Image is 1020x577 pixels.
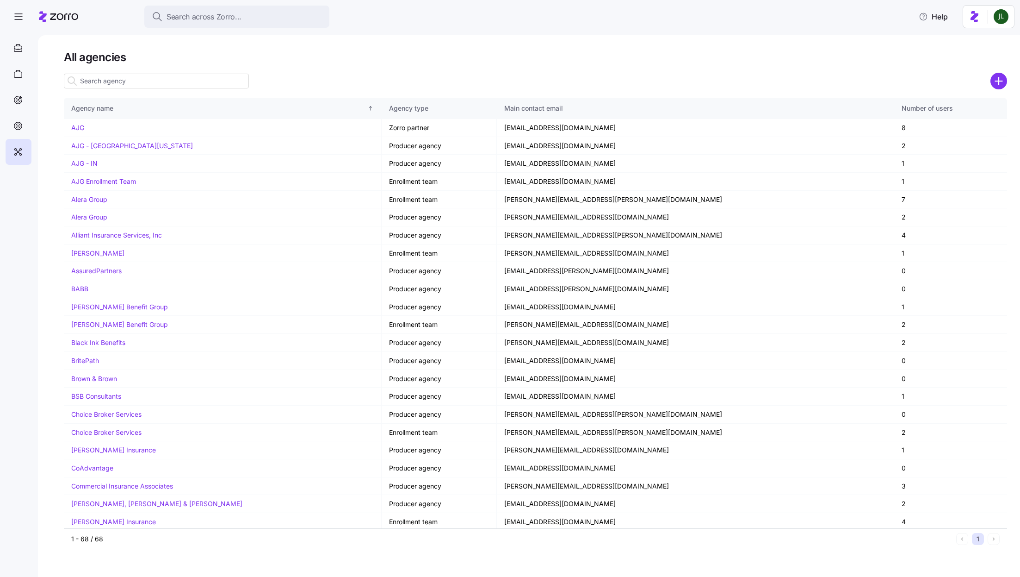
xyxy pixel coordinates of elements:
[167,11,241,23] span: Search across Zorro...
[894,424,1007,442] td: 2
[71,518,156,526] a: [PERSON_NAME] Insurance
[71,103,366,113] div: Agency name
[71,482,173,490] a: Commercial Insurance Associates
[71,142,193,150] a: AJG - [GEOGRAPHIC_DATA][US_STATE]
[64,74,249,88] input: Search agency
[64,98,382,119] th: Agency nameSorted ascending
[911,7,955,26] button: Help
[497,406,894,424] td: [PERSON_NAME][EMAIL_ADDRESS][PERSON_NAME][DOMAIN_NAME]
[894,298,1007,316] td: 1
[71,534,952,544] div: 1 - 68 / 68
[497,137,894,155] td: [EMAIL_ADDRESS][DOMAIN_NAME]
[497,155,894,173] td: [EMAIL_ADDRESS][DOMAIN_NAME]
[382,459,497,477] td: Producer agency
[894,155,1007,173] td: 1
[497,191,894,209] td: [PERSON_NAME][EMAIL_ADDRESS][PERSON_NAME][DOMAIN_NAME]
[894,119,1007,137] td: 8
[382,316,497,334] td: Enrollment team
[382,334,497,352] td: Producer agency
[367,105,374,112] div: Sorted ascending
[382,406,497,424] td: Producer agency
[894,226,1007,245] td: 4
[894,173,1007,191] td: 1
[902,103,1000,113] div: Number of users
[71,124,84,132] a: AJG
[382,370,497,388] td: Producer agency
[389,103,489,113] div: Agency type
[497,459,894,477] td: [EMAIL_ADDRESS][DOMAIN_NAME]
[497,208,894,226] td: [PERSON_NAME][EMAIL_ADDRESS][DOMAIN_NAME]
[382,441,497,459] td: Producer agency
[382,245,497,263] td: Enrollment team
[71,375,117,383] a: Brown & Brown
[382,352,497,370] td: Producer agency
[382,495,497,513] td: Producer agency
[71,285,88,293] a: BABB
[497,245,894,263] td: [PERSON_NAME][EMAIL_ADDRESS][DOMAIN_NAME]
[382,155,497,173] td: Producer agency
[894,280,1007,298] td: 0
[382,513,497,531] td: Enrollment team
[382,137,497,155] td: Producer agency
[919,11,948,22] span: Help
[956,533,968,545] button: Previous page
[497,226,894,245] td: [PERSON_NAME][EMAIL_ADDRESS][PERSON_NAME][DOMAIN_NAME]
[382,298,497,316] td: Producer agency
[894,477,1007,495] td: 3
[71,446,156,454] a: [PERSON_NAME] Insurance
[71,320,168,328] a: [PERSON_NAME] Benefit Group
[894,191,1007,209] td: 7
[71,428,142,436] a: Choice Broker Services
[894,352,1007,370] td: 0
[382,388,497,406] td: Producer agency
[972,533,984,545] button: 1
[497,441,894,459] td: [PERSON_NAME][EMAIL_ADDRESS][DOMAIN_NAME]
[894,208,1007,226] td: 2
[894,513,1007,531] td: 4
[71,357,99,364] a: BritePath
[894,245,1007,263] td: 1
[988,533,1000,545] button: Next page
[894,459,1007,477] td: 0
[382,280,497,298] td: Producer agency
[144,6,329,28] button: Search across Zorro...
[382,477,497,495] td: Producer agency
[894,137,1007,155] td: 2
[382,424,497,442] td: Enrollment team
[497,173,894,191] td: [EMAIL_ADDRESS][DOMAIN_NAME]
[894,370,1007,388] td: 0
[64,50,1007,64] h1: All agencies
[382,119,497,137] td: Zorro partner
[497,495,894,513] td: [EMAIL_ADDRESS][DOMAIN_NAME]
[894,406,1007,424] td: 0
[894,262,1007,280] td: 0
[382,262,497,280] td: Producer agency
[497,424,894,442] td: [PERSON_NAME][EMAIL_ADDRESS][PERSON_NAME][DOMAIN_NAME]
[71,464,113,472] a: CoAdvantage
[894,334,1007,352] td: 2
[497,262,894,280] td: [EMAIL_ADDRESS][PERSON_NAME][DOMAIN_NAME]
[71,159,98,167] a: AJG - IN
[497,477,894,495] td: [PERSON_NAME][EMAIL_ADDRESS][DOMAIN_NAME]
[497,119,894,137] td: [EMAIL_ADDRESS][DOMAIN_NAME]
[382,173,497,191] td: Enrollment team
[497,334,894,352] td: [PERSON_NAME][EMAIL_ADDRESS][DOMAIN_NAME]
[382,191,497,209] td: Enrollment team
[497,298,894,316] td: [EMAIL_ADDRESS][DOMAIN_NAME]
[71,267,122,275] a: AssuredPartners
[894,316,1007,334] td: 2
[497,352,894,370] td: [EMAIL_ADDRESS][DOMAIN_NAME]
[71,195,107,203] a: Alera Group
[71,177,136,185] a: AJG Enrollment Team
[71,231,162,239] a: Alliant Insurance Services, Inc
[497,513,894,531] td: [EMAIL_ADDRESS][DOMAIN_NAME]
[994,9,1008,24] img: d9b9d5af0451fe2f8c405234d2cf2198
[894,441,1007,459] td: 1
[382,226,497,245] td: Producer agency
[71,392,121,400] a: BSB Consultants
[990,73,1007,89] svg: add icon
[497,388,894,406] td: [EMAIL_ADDRESS][DOMAIN_NAME]
[71,213,107,221] a: Alera Group
[71,410,142,418] a: Choice Broker Services
[504,103,886,113] div: Main contact email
